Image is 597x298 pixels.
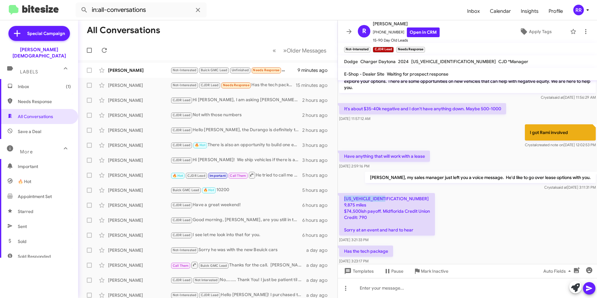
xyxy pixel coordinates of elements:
p: [US_VEHICLE_IDENTIFICATION_NUMBER] 9,875 miles $74,500ish payoff. Midflorida Credit Union Credit:... [339,193,435,236]
span: Starred [18,208,33,215]
button: Mark Inactive [408,266,453,277]
p: It's about $35-40k negative and I don't have anything down. Maybe 500-1000 [339,103,506,114]
span: [PERSON_NAME] [373,20,440,27]
div: [PERSON_NAME] [108,112,170,118]
div: I see let me look into that for you. [170,231,302,239]
span: Crystal [DATE] 12:02:53 PM [525,142,596,147]
a: Calendar [485,2,516,20]
span: Auto Fields [543,266,573,277]
span: 15-90 Day Old Leads [373,37,440,43]
div: 2 hours ago [302,127,333,133]
span: CJDR Lead [201,83,219,87]
div: 6 hours ago [302,217,333,223]
div: Hi [PERSON_NAME], I am asking [PERSON_NAME] to reach out to you instead of [PERSON_NAME]. He has ... [170,97,302,104]
div: a day ago [306,262,333,268]
button: RR [568,5,590,15]
span: CJDR Lead [173,98,191,102]
span: Inbox [462,2,485,20]
span: Dodge [344,59,358,64]
span: [DATE] 2:59:16 PM [339,164,369,168]
div: RR [573,5,584,15]
div: [PERSON_NAME] [108,247,170,253]
div: Have a great weekend! [170,201,302,209]
span: Call Them [230,174,246,178]
div: a day ago [306,247,333,253]
span: Not-Interested [173,68,197,72]
div: [PERSON_NAME] [108,67,170,73]
span: Inbox [18,83,71,90]
span: CJDR Lead [187,174,205,178]
div: He tried to call me about a grey rebel that wasn't on the radar at all [170,171,302,179]
small: Not-Interested [344,47,370,52]
a: Insights [516,2,544,20]
span: Charger Daytona [360,59,396,64]
div: [PERSON_NAME] [108,277,170,283]
div: Sorry he was with the new Beuick cars [170,246,306,254]
span: Apply Tags [529,26,552,37]
span: Sold [18,238,27,245]
span: CJD *Manager [498,59,528,64]
span: said at [553,95,564,100]
div: There is also an opportunity to build one exactly how you desire it. If this is something that yo... [170,142,302,149]
input: Search [76,2,207,17]
small: Needs Response [396,47,425,52]
div: 15 minutes ago [296,82,333,88]
span: Needs Response [18,98,71,105]
span: Waiting for prospect response [387,71,448,77]
span: Important [18,163,71,170]
div: 3 hours ago [302,157,333,163]
div: 6 hours ago [302,232,333,238]
span: [PHONE_NUMBER] [373,27,440,37]
span: Buick GMC Lead [200,264,227,268]
span: Save a Deal [18,128,41,135]
span: (1) [66,83,71,90]
span: CJDR Lead [173,113,191,117]
span: R [362,26,366,36]
h1: All Conversations [87,25,160,35]
div: [PERSON_NAME] [108,172,170,178]
span: Sent [18,223,27,230]
button: Templates [338,266,379,277]
div: [PERSON_NAME] [108,262,170,268]
p: Has the tech package [339,246,393,257]
span: Buick GMC Lead [201,68,228,72]
button: Auto Fields [538,266,578,277]
span: CJDR Lead [173,278,191,282]
span: Call Them [173,264,189,268]
div: Hi [PERSON_NAME]! We ship vehicles if there is anything that you are still interested in. We woul... [170,156,302,164]
div: Thanks for the call. [PERSON_NAME] is our expert on EV vehicles. His contact number is [PHONE_NUM... [170,261,306,269]
div: Good morning, [PERSON_NAME], are you still in the market for a Tacoma? [170,216,302,224]
span: Older Messages [287,47,326,54]
span: Unfinished [232,68,249,72]
div: 5 hours ago [302,187,333,193]
div: [PERSON_NAME] [108,217,170,223]
div: [PERSON_NAME] [108,127,170,133]
span: CJDR Lead [173,233,191,237]
div: Has the tech package [170,82,296,89]
div: Not with those numbers [170,112,302,119]
div: [PERSON_NAME] [108,232,170,238]
div: 6 hours ago [302,202,333,208]
span: « [273,47,276,54]
div: [PERSON_NAME] [108,97,170,103]
p: I got Rami involved [525,124,596,141]
span: More [20,149,33,155]
div: [PERSON_NAME] [108,142,170,148]
span: 🔥 Hot [173,174,183,178]
div: 10200 [170,186,302,194]
span: Crystal [DATE] 3:11:31 PM [544,185,596,190]
div: a day ago [306,277,333,283]
span: Sold Responded [18,253,51,260]
span: Special Campaign [27,30,65,37]
span: 🔥 Hot [204,188,214,192]
a: Open in CRM [407,27,440,37]
span: Mark Inactive [421,266,448,277]
span: Not-Interested [173,83,197,87]
span: Crystal [DATE] 11:56:29 AM [541,95,596,100]
span: CJDR Lead [173,128,191,132]
a: Profile [544,2,568,20]
div: [PERSON_NAME] [108,82,170,88]
div: [PERSON_NAME] [108,187,170,193]
p: [PERSON_NAME], my sales manager just left you a voice message. He'd like to go over lease options... [365,172,596,183]
span: Not-Interested [173,293,197,297]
